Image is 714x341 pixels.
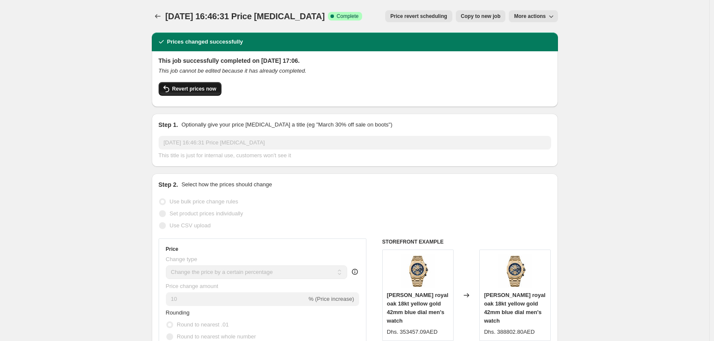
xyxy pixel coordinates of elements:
[484,292,546,324] span: [PERSON_NAME] royal oak 18kt yellow gold 42mm blue dial men's watch
[181,121,392,129] p: Optionally give your price [MEDICAL_DATA] a title (eg "March 30% off sale on boots")
[159,68,307,74] i: This job cannot be edited because it has already completed.
[177,333,256,340] span: Round to nearest whole number
[390,13,447,20] span: Price revert scheduling
[166,283,218,289] span: Price change amount
[484,329,535,335] span: Dhs. 388802.80AED
[152,10,164,22] button: Price change jobs
[385,10,452,22] button: Price revert scheduling
[159,56,551,65] h2: This job successfully completed on [DATE] 17:06.
[181,180,272,189] p: Select how the prices should change
[461,13,501,20] span: Copy to new job
[456,10,506,22] button: Copy to new job
[170,198,238,205] span: Use bulk price change rules
[177,321,229,328] span: Round to nearest .01
[401,254,435,288] img: audemars-piguet-royal-oak-18kt-yellow-gold-42mm-blue-dial-men-s-watch-dubailuxurywatch-2_80x.jpg
[170,222,211,229] span: Use CSV upload
[166,292,307,306] input: -15
[159,180,178,189] h2: Step 2.
[387,329,438,335] span: Dhs. 353457.09AED
[159,82,221,96] button: Revert prices now
[159,121,178,129] h2: Step 1.
[159,152,291,159] span: This title is just for internal use, customers won't see it
[159,136,551,150] input: 30% off holiday sale
[170,210,243,217] span: Set product prices individually
[382,238,551,245] h6: STOREFRONT EXAMPLE
[166,246,178,253] h3: Price
[509,10,558,22] button: More actions
[167,38,243,46] h2: Prices changed successfully
[351,268,359,276] div: help
[498,254,532,288] img: audemars-piguet-royal-oak-18kt-yellow-gold-42mm-blue-dial-men-s-watch-dubailuxurywatch-2_80x.jpg
[336,13,358,20] span: Complete
[166,309,190,316] span: Rounding
[514,13,546,20] span: More actions
[166,256,198,262] span: Change type
[172,85,216,92] span: Revert prices now
[387,292,448,324] span: [PERSON_NAME] royal oak 18kt yellow gold 42mm blue dial men's watch
[309,296,354,302] span: % (Price increase)
[165,12,325,21] span: [DATE] 16:46:31 Price [MEDICAL_DATA]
